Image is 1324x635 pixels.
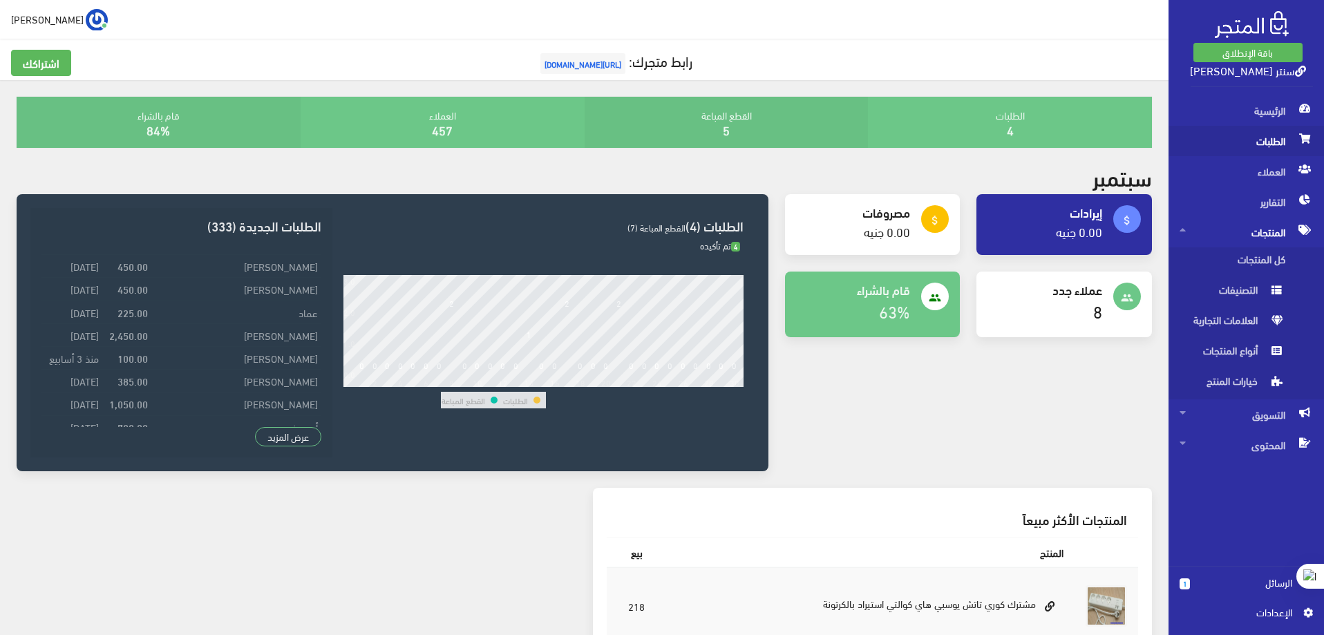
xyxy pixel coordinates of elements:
a: العملاء [1169,156,1324,187]
td: [DATE] [41,301,102,323]
a: العلامات التجارية [1169,308,1324,339]
a: التصنيفات [1169,278,1324,308]
span: اﻹعدادات [1191,605,1292,620]
a: الطلبات [1169,126,1324,156]
td: [DATE] [41,255,102,278]
i: attach_money [1121,214,1133,227]
a: اﻹعدادات [1180,605,1313,627]
div: 16 [550,377,560,387]
a: التقارير [1169,187,1324,217]
h2: سبتمبر [1093,164,1152,189]
h4: مصروفات [796,205,911,219]
a: الرئيسية [1169,95,1324,126]
td: القطع المباعة [441,392,486,408]
div: العملاء [301,97,585,148]
a: 1 الرسائل [1180,575,1313,605]
iframe: Drift Widget Chat Controller [17,540,69,593]
span: أنواع المنتجات [1180,339,1285,369]
div: 14 [524,377,534,387]
div: 24 [652,377,662,387]
td: منذ 3 أسابيع [41,347,102,370]
div: 22 [627,377,636,387]
a: اشتراكك [11,50,71,76]
span: الطلبات [1180,126,1313,156]
a: 84% [146,118,170,141]
span: المحتوى [1180,430,1313,460]
strong: 450.00 [117,281,148,296]
span: المنتجات [1180,217,1313,247]
div: 4 [398,377,403,387]
span: [PERSON_NAME] [11,10,84,28]
span: 1 [1180,578,1190,589]
img: . [1215,11,1289,38]
div: 12 [498,377,508,387]
img: mshtrk-kory-tatsh-tosby-hay-koalty-astyrad.jpg [1086,585,1127,627]
a: 4 [1007,118,1014,141]
a: كل المنتجات [1169,247,1324,278]
td: [PERSON_NAME] [151,392,321,415]
a: سنتر [PERSON_NAME] [1190,60,1306,80]
div: 6 [424,377,428,387]
span: [URL][DOMAIN_NAME] [540,53,625,74]
a: 0.00 جنيه [1056,220,1102,243]
span: كل المنتجات [1180,247,1285,278]
h3: الطلبات الجديدة (333) [41,219,321,232]
div: 2 [372,377,377,387]
a: المحتوى [1169,430,1324,460]
a: 8 [1093,296,1102,325]
strong: 385.00 [117,373,148,388]
a: ... [PERSON_NAME] [11,8,108,30]
span: تم تأكيده [700,237,740,254]
h3: الطلبات (4) [343,219,744,232]
a: رابط متجرك:[URL][DOMAIN_NAME] [537,48,692,73]
td: [DATE] [41,415,102,438]
div: 26 [679,377,688,387]
strong: 100.00 [117,350,148,366]
td: عماد [151,301,321,323]
td: [PERSON_NAME] [151,370,321,392]
span: الرئيسية [1180,95,1313,126]
th: المنتج [667,537,1075,567]
a: المنتجات [1169,217,1324,247]
a: خيارات المنتج [1169,369,1324,399]
td: [PERSON_NAME] [151,278,321,301]
th: بيع [607,537,667,567]
span: العلامات التجارية [1180,308,1285,339]
h4: إيرادات [987,205,1102,219]
h4: عملاء جدد [987,283,1102,296]
td: أمير عزمى [151,415,321,438]
strong: 450.00 [117,258,148,274]
div: 8 [449,377,454,387]
td: الطلبات [502,392,529,408]
a: عرض المزيد [255,427,321,446]
span: العملاء [1180,156,1313,187]
div: 18 [576,377,585,387]
strong: 700.00 [117,419,148,435]
div: 20 [601,377,611,387]
div: قام بالشراء [17,97,301,148]
span: التقارير [1180,187,1313,217]
td: [PERSON_NAME] [151,323,321,346]
h4: قام بالشراء [796,283,911,296]
td: [DATE] [41,370,102,392]
i: people [929,292,941,304]
div: 28 [704,377,714,387]
strong: 1,050.00 [109,396,148,411]
a: 5 [723,118,730,141]
a: باقة الإنطلاق [1193,43,1303,62]
td: [PERSON_NAME] [151,255,321,278]
i: attach_money [929,214,941,227]
div: 10 [473,377,482,387]
a: أنواع المنتجات [1169,339,1324,369]
img: ... [86,9,108,31]
strong: 2,450.00 [109,328,148,343]
div: القطع المباعة [585,97,869,148]
td: [DATE] [41,278,102,301]
span: التسويق [1180,399,1313,430]
span: الرسائل [1201,575,1292,590]
a: 0.00 جنيه [864,220,910,243]
span: التصنيفات [1180,278,1285,308]
a: 63% [879,296,910,325]
span: القطع المباعة (7) [627,219,685,236]
div: 30 [730,377,739,387]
